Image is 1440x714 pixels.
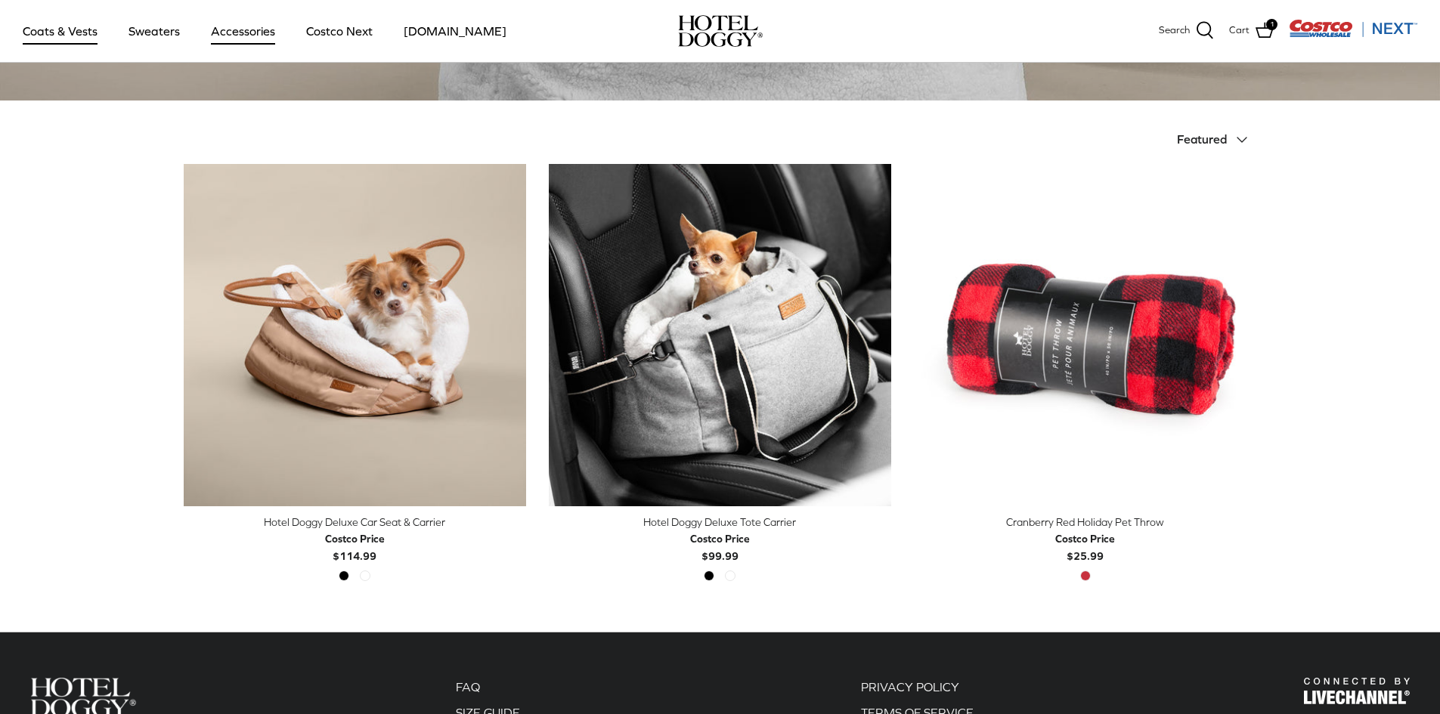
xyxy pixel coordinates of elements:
div: Hotel Doggy Deluxe Tote Carrier [549,514,891,530]
a: Sweaters [115,5,194,57]
b: $99.99 [690,530,750,561]
div: Cranberry Red Holiday Pet Throw [914,514,1256,530]
a: Cart 1 [1229,21,1274,41]
button: Featured [1177,123,1257,156]
div: Hotel Doggy Deluxe Car Seat & Carrier [184,514,526,530]
a: Coats & Vests [9,5,111,57]
div: Costco Price [690,530,750,547]
div: Costco Price [1055,530,1115,547]
span: Search [1159,23,1190,39]
div: Costco Price [325,530,385,547]
img: hoteldoggycom [678,15,763,47]
img: Costco Next [1289,19,1417,38]
a: FAQ [456,680,480,694]
a: PRIVACY POLICY [861,680,959,694]
a: Accessories [197,5,289,57]
span: Cart [1229,23,1250,39]
span: Featured [1177,132,1227,146]
a: Hotel Doggy Deluxe Tote Carrier Costco Price$99.99 [549,514,891,564]
b: $25.99 [1055,530,1115,561]
a: Hotel Doggy Deluxe Car Seat & Carrier [184,164,526,506]
img: Hotel Doggy Costco Next [1304,678,1410,704]
a: Cranberry Red Holiday Pet Throw [914,164,1256,506]
a: [DOMAIN_NAME] [390,5,520,57]
b: $114.99 [325,530,385,561]
a: Hotel Doggy Deluxe Car Seat & Carrier Costco Price$114.99 [184,514,526,564]
a: Visit Costco Next [1289,29,1417,40]
a: Cranberry Red Holiday Pet Throw Costco Price$25.99 [914,514,1256,564]
a: Costco Next [293,5,386,57]
a: hoteldoggy.com hoteldoggycom [678,15,763,47]
a: Hotel Doggy Deluxe Tote Carrier [549,164,891,506]
a: Search [1159,21,1214,41]
span: 1 [1266,19,1277,30]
